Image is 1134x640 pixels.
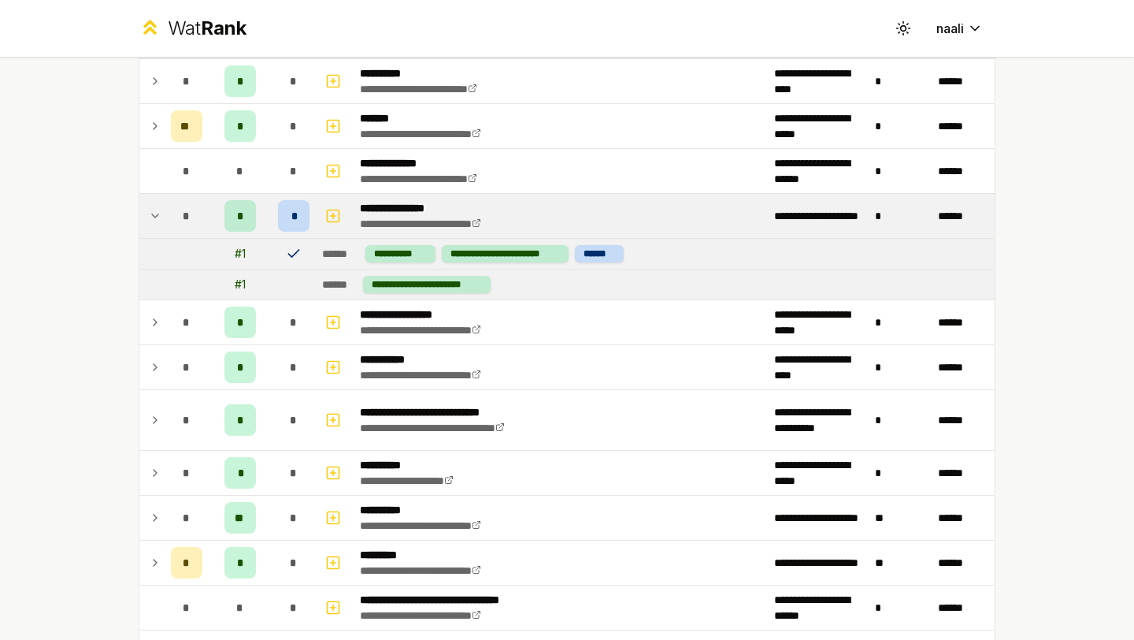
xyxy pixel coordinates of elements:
span: Rank [201,17,246,39]
a: WatRank [139,16,246,41]
div: Wat [168,16,246,41]
div: # 1 [235,246,246,262]
span: naali [936,19,964,38]
div: # 1 [235,277,246,292]
button: naali [924,14,995,43]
